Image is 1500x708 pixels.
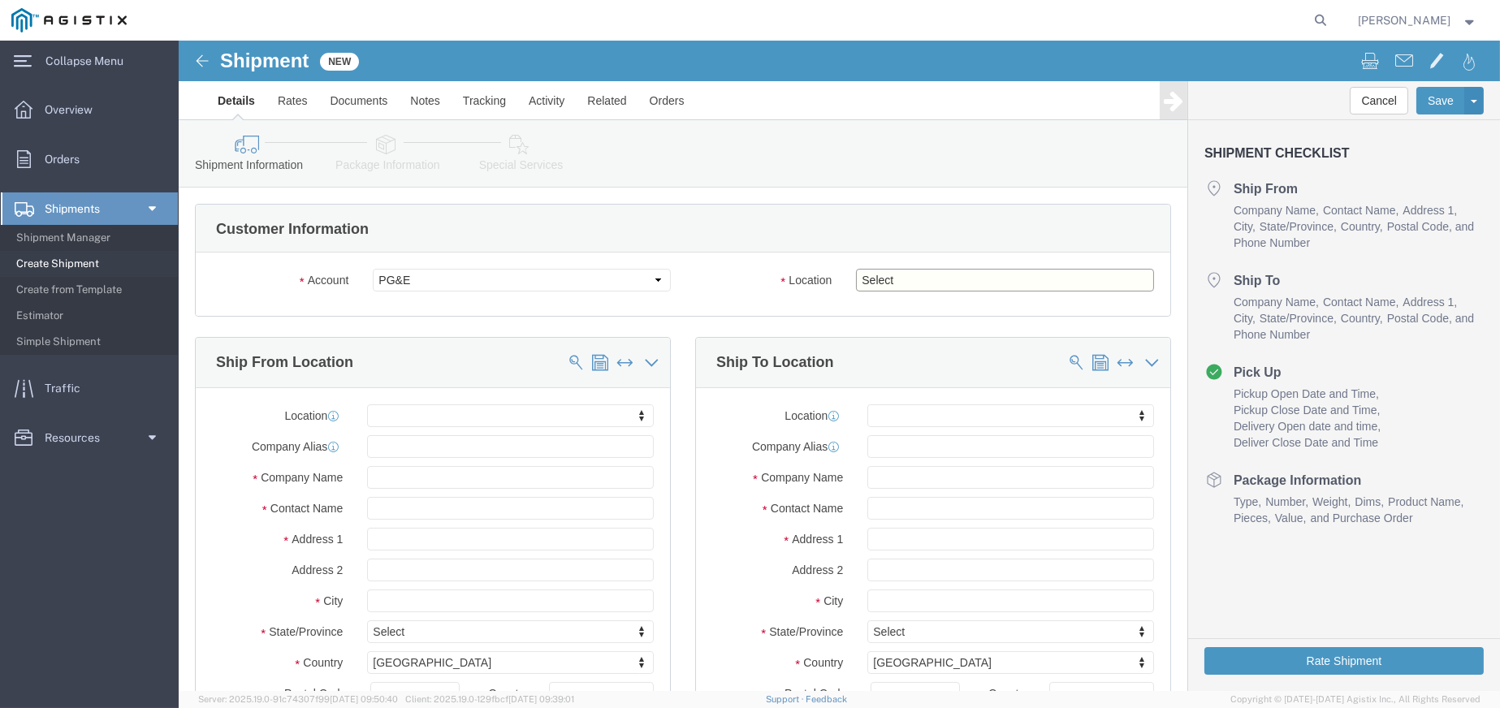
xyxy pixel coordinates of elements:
[1,93,178,126] a: Overview
[16,248,166,280] span: Create Shipment
[16,326,166,358] span: Simple Shipment
[11,8,127,32] img: logo
[198,694,398,704] span: Server: 2025.19.0-91c74307f99
[1359,11,1451,29] span: Roger Podelco
[1,372,178,404] a: Traffic
[16,222,166,254] span: Shipment Manager
[45,192,111,225] span: Shipments
[45,143,91,175] span: Orders
[766,694,806,704] a: Support
[45,421,111,454] span: Resources
[508,694,574,704] span: [DATE] 09:39:01
[16,300,166,332] span: Estimator
[1,192,178,225] a: Shipments
[405,694,574,704] span: Client: 2025.19.0-129fbcf
[179,41,1500,691] iframe: FS Legacy Container
[45,372,92,404] span: Traffic
[330,694,398,704] span: [DATE] 09:50:40
[806,694,847,704] a: Feedback
[1358,11,1478,30] button: [PERSON_NAME]
[45,93,104,126] span: Overview
[1,421,178,454] a: Resources
[45,45,135,77] span: Collapse Menu
[16,274,166,306] span: Create from Template
[1,143,178,175] a: Orders
[1230,693,1481,706] span: Copyright © [DATE]-[DATE] Agistix Inc., All Rights Reserved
